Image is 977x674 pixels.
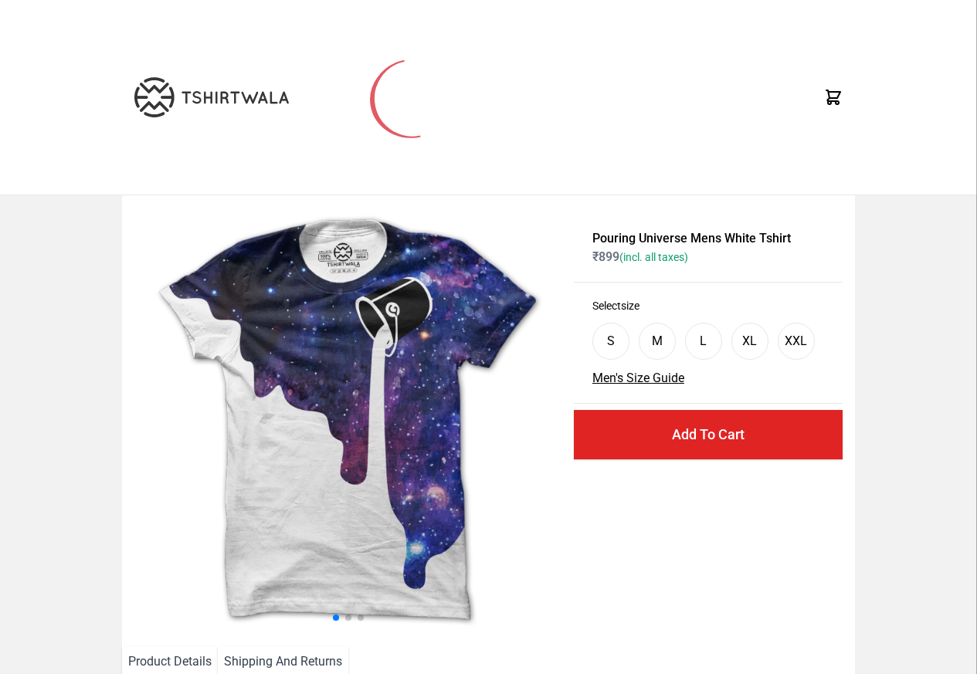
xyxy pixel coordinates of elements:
div: M [652,332,663,351]
h3: Select size [592,298,824,313]
div: S [607,332,615,351]
div: XL [742,332,757,351]
div: XXL [785,332,807,351]
h1: Pouring Universe Mens White Tshirt [592,229,824,248]
button: Add To Cart [574,410,843,459]
div: L [700,332,707,351]
img: galaxy.jpg [134,208,561,634]
button: Men's Size Guide [592,369,684,388]
span: ₹ 899 [592,249,688,264]
img: TW-LOGO-400-104.png [134,77,289,117]
span: (incl. all taxes) [619,251,688,263]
